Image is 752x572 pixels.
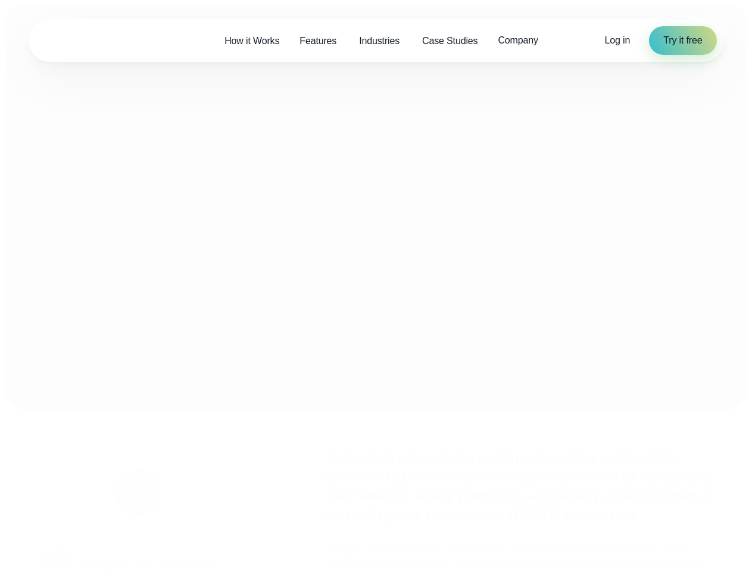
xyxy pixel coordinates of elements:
[224,34,279,48] span: How it Works
[299,34,336,48] span: Features
[605,35,631,45] span: Log in
[214,29,289,53] a: How it Works
[359,34,400,48] span: Industries
[649,26,716,55] a: Try it free
[412,29,488,53] a: Case Studies
[605,33,631,48] a: Log in
[422,34,478,48] span: Case Studies
[663,33,702,48] span: Try it free
[498,33,538,48] span: Company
